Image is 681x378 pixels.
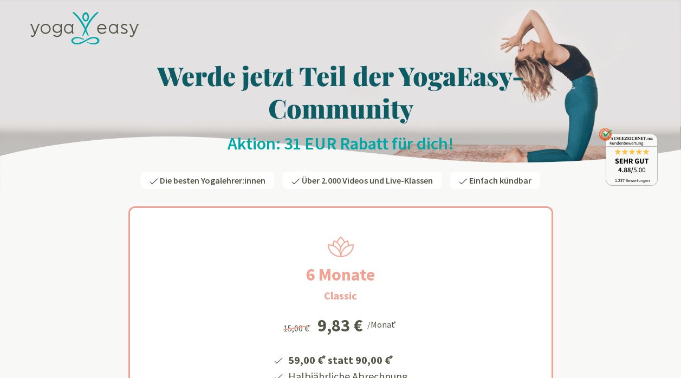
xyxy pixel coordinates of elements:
span: Über 2.000 Videos und Live-Klassen [302,175,433,186]
h2: 6 Monate [280,262,401,288]
span: Einfach kündbar [469,175,531,186]
div: 9,83 € [317,317,363,334]
span: 15,00 € [283,323,312,334]
img: ausgezeichnet_badge.png [599,128,658,186]
h3: Classic [324,288,357,304]
li: 59,00 € statt 90,00 € [287,350,408,368]
span: Die besten Yogalehrer:innen [160,175,265,186]
h2: Aktion: 31 EUR Rabatt für dich! [24,133,658,154]
div: /Monat [367,317,398,331]
h1: Werde jetzt Teil der YogaEasy-Community [24,59,658,124]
